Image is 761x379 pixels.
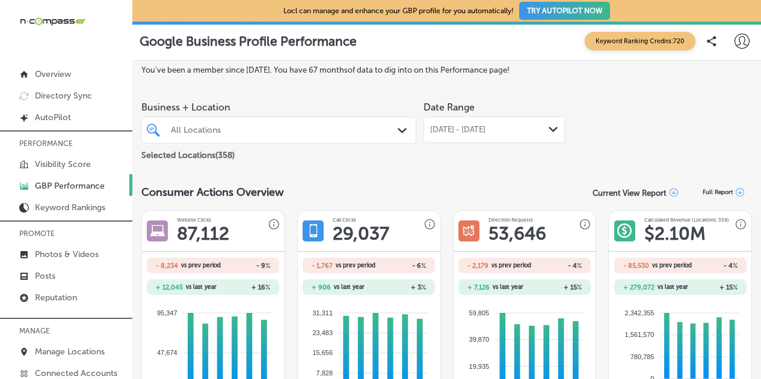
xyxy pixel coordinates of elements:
[313,309,333,317] tspan: 31,311
[534,262,582,270] h2: - 4
[157,309,177,317] tspan: 95,347
[35,159,91,169] p: Visibility Score
[488,223,546,244] h1: 53,646
[141,186,284,199] span: Consumer Actions Overview
[35,249,99,259] p: Photos & Videos
[577,262,582,270] span: %
[493,284,523,290] span: vs last year
[467,262,488,270] h2: - 2,179
[177,223,229,244] h1: 87,112
[333,217,356,223] h3: Call Clicks
[585,32,695,50] span: Keyword Ranking Credits: 720
[312,283,331,291] h2: + 906
[421,262,426,270] span: %
[624,309,654,317] tspan: 2,342,355
[157,349,177,356] tspan: 47,674
[186,284,217,290] span: vs last year
[469,336,489,343] tspan: 39,870
[733,283,738,291] span: %
[378,262,426,270] h2: - 6
[430,125,485,135] span: [DATE] - [DATE]
[35,368,117,378] p: Connected Accounts
[141,102,416,113] span: Business + Location
[630,353,654,360] tspan: 780,785
[577,283,582,291] span: %
[181,262,221,268] span: vs prev period
[156,262,178,270] h2: - 8,234
[141,145,235,160] p: Selected Locations ( 358 )
[691,283,738,291] h2: + 15
[469,309,489,317] tspan: 59,805
[35,271,55,281] p: Posts
[424,102,475,113] label: Date Range
[421,283,426,291] span: %
[313,349,333,356] tspan: 15,656
[177,217,211,223] h3: Website Clicks
[35,112,71,123] p: AutoPilot
[519,2,610,20] button: TRY AUTOPILOT NOW
[35,293,77,303] p: Reputation
[623,262,649,270] h2: - 85,530
[265,262,270,270] span: %
[623,283,655,291] h2: + 279,072
[35,347,105,357] p: Manage Locations
[35,91,92,101] p: Directory Sync
[336,262,375,268] span: vs prev period
[156,283,183,291] h2: + 12,045
[35,181,105,191] p: GBP Performance
[703,189,733,196] span: Full Report
[312,262,333,270] h2: - 1,767
[220,283,270,291] h2: + 16
[644,223,706,244] h1: $ 2.10M
[141,65,752,74] label: You've been a member since [DATE] . You have 67 months of data to dig into on this Performance page!
[488,217,533,223] h3: Direction Requests
[467,283,490,291] h2: + 7,126
[526,283,582,291] h2: + 15
[313,329,333,336] tspan: 23,483
[624,331,654,338] tspan: 1,561,570
[658,284,688,290] span: vs last year
[333,223,389,244] h1: 29,037
[224,262,270,270] h2: - 9
[171,125,399,135] div: All Locations
[35,69,71,79] p: Overview
[19,16,85,27] img: 660ab0bf-5cc7-4cb8-ba1c-48b5ae0f18e60NCTV_CLogo_TV_Black_-500x88.png
[35,202,105,213] p: Keyword Rankings
[733,262,738,270] span: %
[140,34,357,49] p: Google Business Profile Performance
[652,262,692,268] span: vs prev period
[644,217,729,223] h3: Calculated Revenue (Locations: 358)
[265,283,270,291] span: %
[316,369,333,377] tspan: 7,828
[593,188,667,197] p: Current View Report
[469,363,489,370] tspan: 19,935
[695,262,738,270] h2: - 4
[334,284,365,290] span: vs last year
[369,283,426,291] h2: + 3
[491,262,531,268] span: vs prev period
